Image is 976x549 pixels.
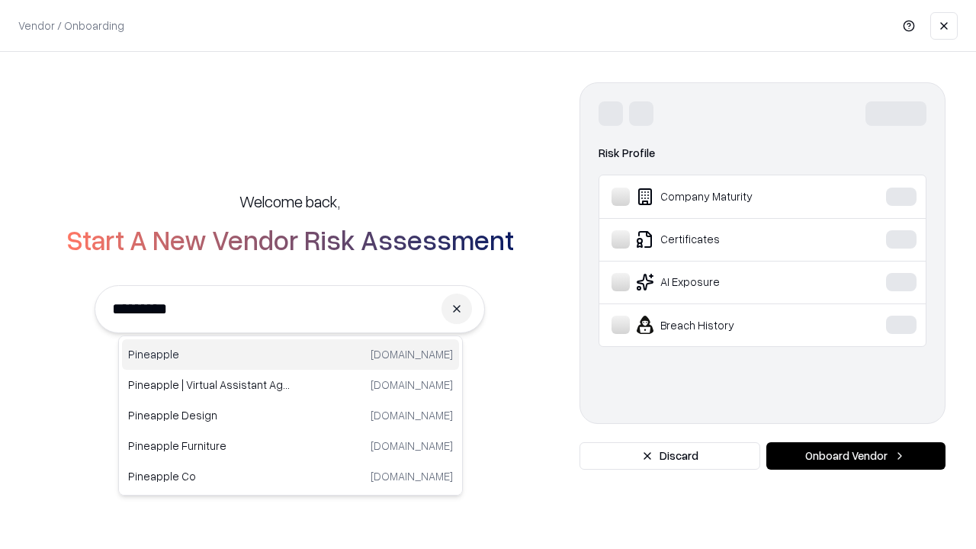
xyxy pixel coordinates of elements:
[66,224,514,255] h2: Start A New Vendor Risk Assessment
[128,468,291,484] p: Pineapple Co
[579,442,760,470] button: Discard
[18,18,124,34] p: Vendor / Onboarding
[128,438,291,454] p: Pineapple Furniture
[599,144,926,162] div: Risk Profile
[371,377,453,393] p: [DOMAIN_NAME]
[128,377,291,393] p: Pineapple | Virtual Assistant Agency
[371,407,453,423] p: [DOMAIN_NAME]
[239,191,340,212] h5: Welcome back,
[371,438,453,454] p: [DOMAIN_NAME]
[128,407,291,423] p: Pineapple Design
[766,442,945,470] button: Onboard Vendor
[118,335,463,496] div: Suggestions
[371,346,453,362] p: [DOMAIN_NAME]
[612,230,840,249] div: Certificates
[371,468,453,484] p: [DOMAIN_NAME]
[128,346,291,362] p: Pineapple
[612,273,840,291] div: AI Exposure
[612,188,840,206] div: Company Maturity
[612,316,840,334] div: Breach History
